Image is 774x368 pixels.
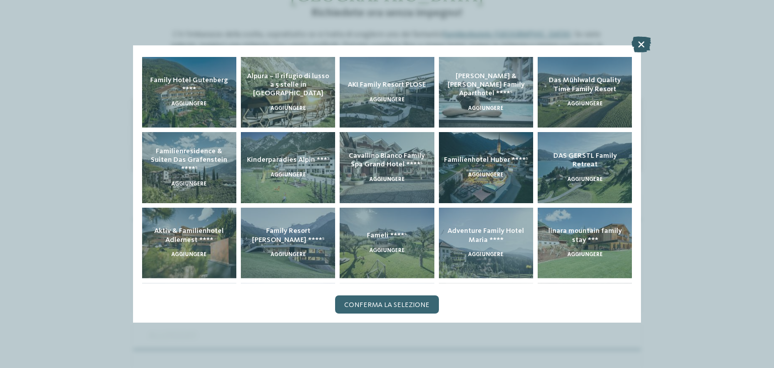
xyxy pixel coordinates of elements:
span: aggiungere [567,252,603,258]
span: aggiungere [369,97,405,103]
span: aggiungere [171,252,207,258]
span: Das Mühlwald Quality Time Family Resort [549,77,621,92]
span: aggiungere [567,101,603,107]
span: aggiungere [271,106,306,111]
span: Conferma la selezione [344,301,429,309]
span: aggiungere [567,177,603,182]
span: Adventure Family Hotel Maria **** [447,227,524,243]
span: aggiungere [468,106,503,111]
span: Alpura – Il rifugio di lusso a 5 stelle in [GEOGRAPHIC_DATA] [247,73,329,97]
span: aggiungere [468,172,503,178]
span: [PERSON_NAME] & [PERSON_NAME] Family Aparthotel ****ˢ [447,73,525,97]
span: Aktiv & Familienhotel Adlernest **** [154,227,224,243]
span: AKI Family Resort PLOSE [348,81,426,88]
span: aggiungere [468,252,503,258]
span: Kinderparadies Alpin ***ˢ [247,156,330,163]
span: Family Resort [PERSON_NAME] ****ˢ [252,227,325,243]
span: aggiungere [271,172,306,178]
span: aggiungere [171,181,207,187]
span: aggiungere [369,248,405,254]
span: Familienresidence & Suiten Das Grafenstein ****ˢ [151,148,227,172]
span: Cavallino Bianco Family Spa Grand Hotel ****ˢ [349,152,425,168]
span: DAS GERSTL Family Retreat [553,152,617,168]
span: Family Hotel Gutenberg **** [150,77,228,92]
span: aggiungere [171,101,207,107]
span: Familienhotel Huber ****ˢ [444,156,528,163]
span: linara mountain family stay *** [548,227,622,243]
span: aggiungere [271,252,306,258]
span: aggiungere [369,177,405,182]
